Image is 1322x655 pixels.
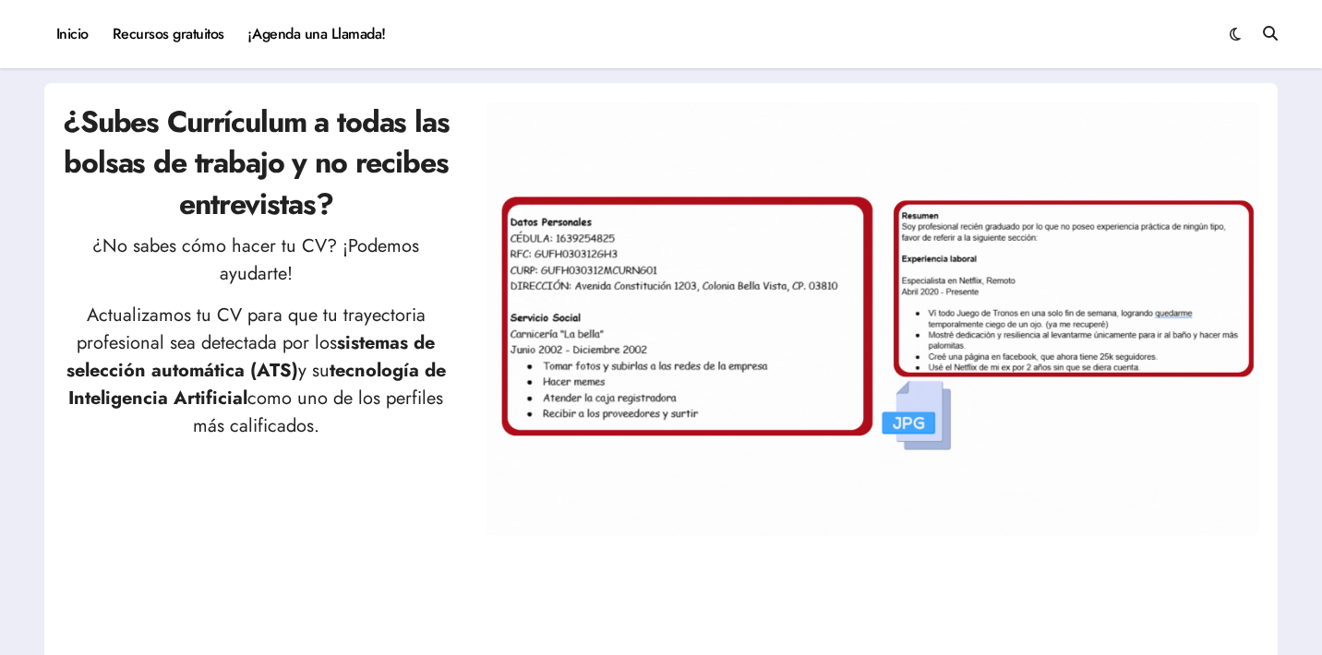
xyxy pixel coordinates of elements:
strong: sistemas de selección automática (ATS) [66,329,436,384]
a: Recursos gratuitos [101,9,236,59]
h2: ¿Subes Currículum a todas las bolsas de trabajo y no recibes entrevistas? [63,101,450,225]
a: Inicio [44,9,101,59]
strong: tecnología de Inteligencia Artificial [68,357,446,411]
p: ¿No sabes cómo hacer tu CV? ¡Podemos ayudarte! [63,232,450,288]
a: ¡Agenda una Llamada! [236,9,398,59]
p: Actualizamos tu CV para que tu trayectoria profesional sea detectada por los y su como uno de los... [63,302,450,440]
